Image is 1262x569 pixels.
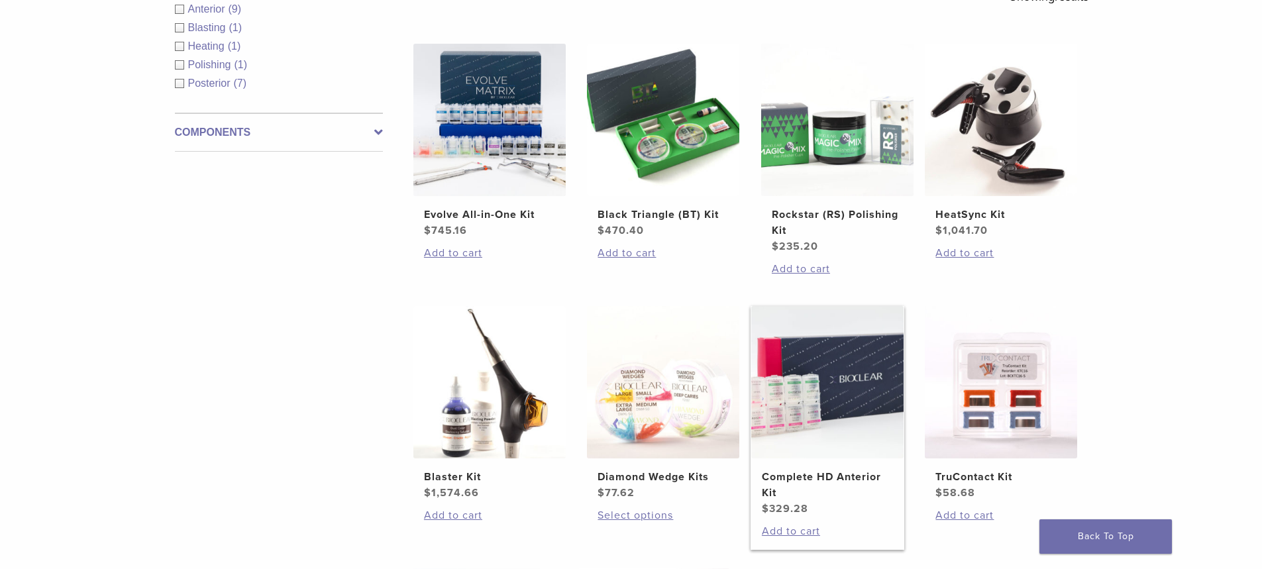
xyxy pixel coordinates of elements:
h2: HeatSync Kit [935,207,1067,223]
a: Black Triangle (BT) KitBlack Triangle (BT) Kit $470.40 [586,44,741,238]
span: (1) [229,22,242,33]
span: $ [762,502,769,515]
img: HeatSync Kit [925,44,1077,196]
span: Blasting [188,22,229,33]
h2: Complete HD Anterior Kit [762,469,893,501]
h2: TruContact Kit [935,469,1067,485]
span: (9) [229,3,242,15]
a: Blaster KitBlaster Kit $1,574.66 [413,306,567,501]
bdi: 329.28 [762,502,808,515]
span: Posterior [188,78,234,89]
a: Add to cart: “Rockstar (RS) Polishing Kit” [772,261,903,277]
span: $ [598,224,605,237]
span: $ [935,224,943,237]
a: Evolve All-in-One KitEvolve All-in-One Kit $745.16 [413,44,567,238]
a: Back To Top [1039,519,1172,554]
a: Diamond Wedge KitsDiamond Wedge Kits $77.62 [586,306,741,501]
span: Heating [188,40,228,52]
a: Add to cart: “TruContact Kit” [935,507,1067,523]
span: Anterior [188,3,229,15]
h2: Blaster Kit [424,469,555,485]
h2: Rockstar (RS) Polishing Kit [772,207,903,238]
a: TruContact KitTruContact Kit $58.68 [924,306,1078,501]
span: (1) [228,40,241,52]
bdi: 1,041.70 [935,224,988,237]
a: Add to cart: “Evolve All-in-One Kit” [424,245,555,261]
span: $ [424,224,431,237]
h2: Diamond Wedge Kits [598,469,729,485]
a: Add to cart: “Black Triangle (BT) Kit” [598,245,729,261]
h2: Evolve All-in-One Kit [424,207,555,223]
a: HeatSync KitHeatSync Kit $1,041.70 [924,44,1078,238]
img: Diamond Wedge Kits [587,306,739,458]
a: Add to cart: “Complete HD Anterior Kit” [762,523,893,539]
bdi: 470.40 [598,224,644,237]
a: Select options for “Diamond Wedge Kits” [598,507,729,523]
img: Rockstar (RS) Polishing Kit [761,44,914,196]
img: Complete HD Anterior Kit [751,306,904,458]
span: (1) [234,59,247,70]
a: Add to cart: “HeatSync Kit” [935,245,1067,261]
img: Evolve All-in-One Kit [413,44,566,196]
a: Complete HD Anterior KitComplete HD Anterior Kit $329.28 [751,306,905,517]
span: $ [424,486,431,499]
img: TruContact Kit [925,306,1077,458]
img: Black Triangle (BT) Kit [587,44,739,196]
span: (7) [234,78,247,89]
span: $ [772,240,779,253]
span: $ [935,486,943,499]
bdi: 235.20 [772,240,818,253]
span: $ [598,486,605,499]
span: Polishing [188,59,235,70]
bdi: 58.68 [935,486,975,499]
a: Rockstar (RS) Polishing KitRockstar (RS) Polishing Kit $235.20 [761,44,915,254]
label: Components [175,125,383,140]
img: Blaster Kit [413,306,566,458]
h2: Black Triangle (BT) Kit [598,207,729,223]
bdi: 745.16 [424,224,467,237]
bdi: 77.62 [598,486,635,499]
bdi: 1,574.66 [424,486,479,499]
a: Add to cart: “Blaster Kit” [424,507,555,523]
